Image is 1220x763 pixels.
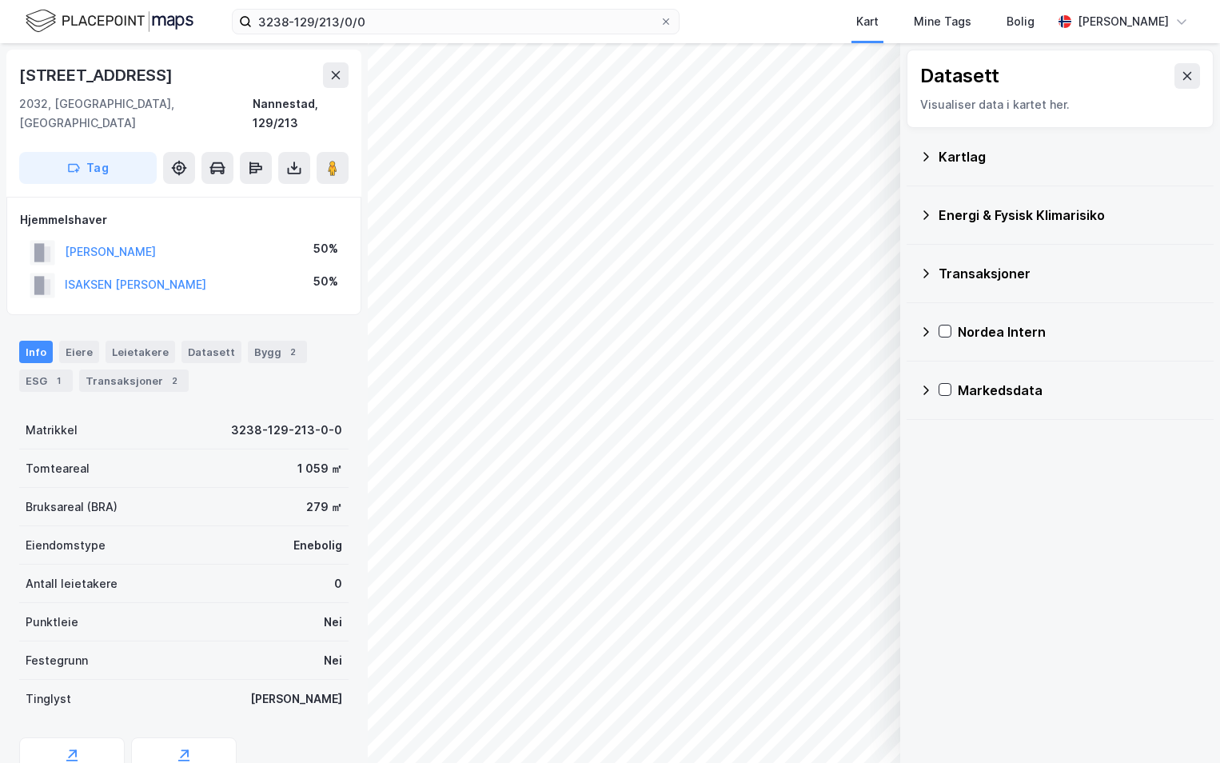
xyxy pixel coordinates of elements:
div: Datasett [920,63,999,89]
iframe: Chat Widget [1140,686,1220,763]
button: Tag [19,152,157,184]
div: Transaksjoner [79,370,189,392]
div: Bygg [248,341,307,363]
div: 2032, [GEOGRAPHIC_DATA], [GEOGRAPHIC_DATA] [19,94,253,133]
div: Hjemmelshaver [20,210,348,230]
div: Tinglyst [26,689,71,709]
div: Punktleie [26,613,78,632]
div: Transaksjoner [939,264,1201,283]
div: Antall leietakere [26,574,118,593]
div: Leietakere [106,341,175,363]
div: Eiendomstype [26,536,106,555]
div: Bolig [1007,12,1035,31]
img: logo.f888ab2527a4732fd821a326f86c7f29.svg [26,7,193,35]
input: Søk på adresse, matrikkel, gårdeiere, leietakere eller personer [252,10,660,34]
div: Nannestad, 129/213 [253,94,349,133]
div: 3238-129-213-0-0 [231,421,342,440]
div: Festegrunn [26,651,88,670]
div: Energi & Fysisk Klimarisiko [939,206,1201,225]
div: Tomteareal [26,459,90,478]
div: Nei [324,613,342,632]
div: Kartlag [939,147,1201,166]
div: Enebolig [293,536,342,555]
div: 0 [334,574,342,593]
div: Matrikkel [26,421,78,440]
div: 1 059 ㎡ [297,459,342,478]
div: Markedsdata [958,381,1201,400]
div: [STREET_ADDRESS] [19,62,176,88]
div: 2 [285,344,301,360]
div: Mine Tags [914,12,971,31]
div: 50% [313,239,338,258]
div: 2 [166,373,182,389]
div: Info [19,341,53,363]
div: Visualiser data i kartet her. [920,95,1200,114]
div: 50% [313,272,338,291]
div: Kart [856,12,879,31]
div: Bruksareal (BRA) [26,497,118,517]
div: 1 [50,373,66,389]
div: Nei [324,651,342,670]
div: [PERSON_NAME] [1078,12,1169,31]
div: Datasett [181,341,241,363]
div: Eiere [59,341,99,363]
div: Nordea Intern [958,322,1201,342]
div: 279 ㎡ [306,497,342,517]
div: [PERSON_NAME] [250,689,342,709]
div: ESG [19,370,73,392]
